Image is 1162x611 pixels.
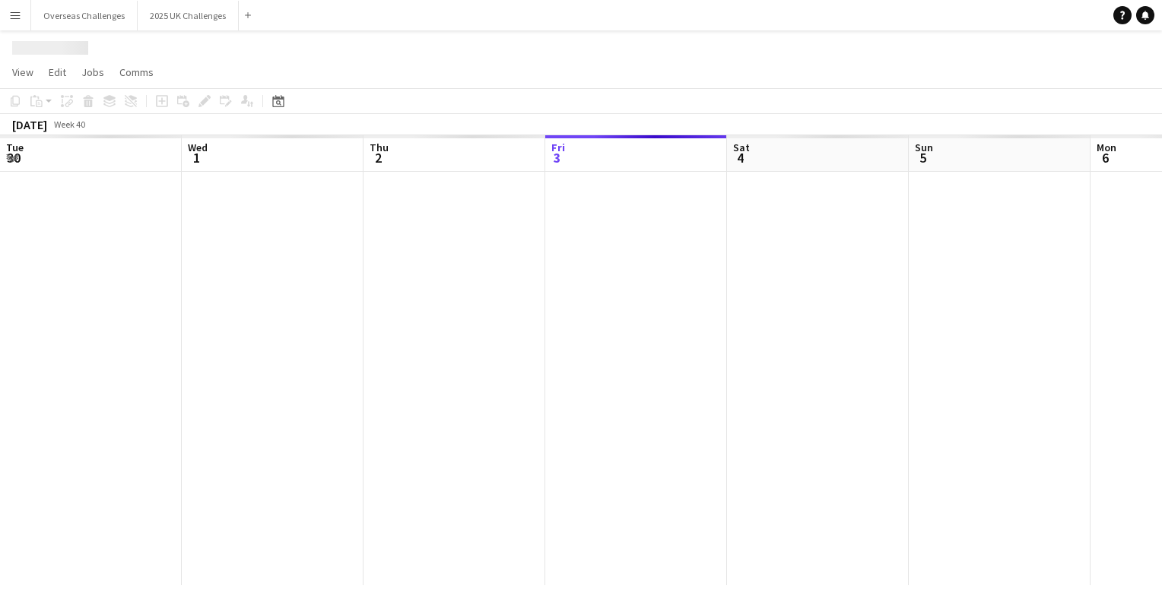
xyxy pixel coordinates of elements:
[49,65,66,79] span: Edit
[6,141,24,154] span: Tue
[113,62,160,82] a: Comms
[12,117,47,132] div: [DATE]
[138,1,239,30] button: 2025 UK Challenges
[12,65,33,79] span: View
[43,62,72,82] a: Edit
[75,62,110,82] a: Jobs
[188,141,208,154] span: Wed
[367,149,389,166] span: 2
[186,149,208,166] span: 1
[50,119,88,130] span: Week 40
[551,141,565,154] span: Fri
[733,141,750,154] span: Sat
[31,1,138,30] button: Overseas Challenges
[6,62,40,82] a: View
[370,141,389,154] span: Thu
[81,65,104,79] span: Jobs
[549,149,565,166] span: 3
[119,65,154,79] span: Comms
[4,149,24,166] span: 30
[731,149,750,166] span: 4
[913,149,933,166] span: 5
[915,141,933,154] span: Sun
[1097,141,1116,154] span: Mon
[1094,149,1116,166] span: 6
